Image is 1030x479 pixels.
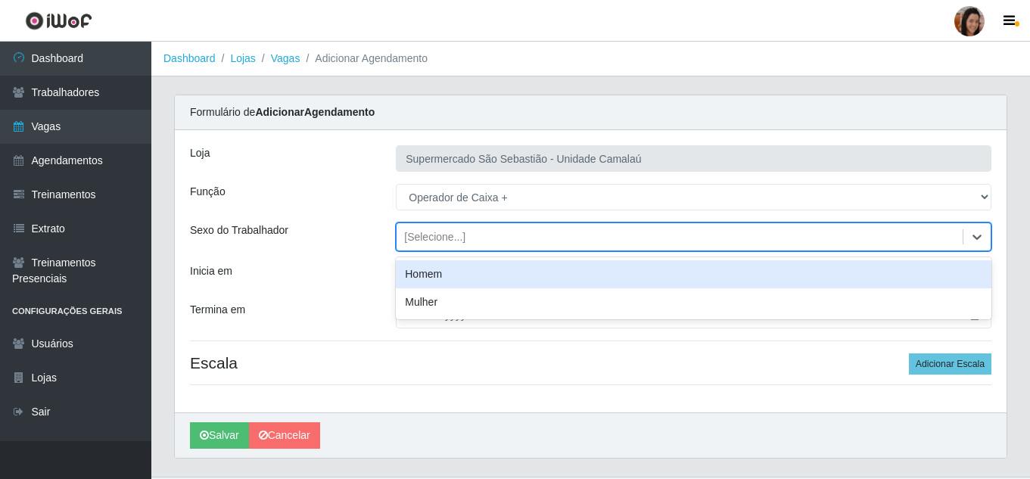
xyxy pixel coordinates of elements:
[175,95,1007,130] div: Formulário de
[249,422,320,449] a: Cancelar
[909,353,991,375] button: Adicionar Escala
[163,52,216,64] a: Dashboard
[396,288,991,316] div: Mulher
[190,263,232,279] label: Inicia em
[190,222,288,238] label: Sexo do Trabalhador
[271,52,300,64] a: Vagas
[190,353,991,372] h4: Escala
[25,11,92,30] img: CoreUI Logo
[255,106,375,118] strong: Adicionar Agendamento
[230,52,255,64] a: Lojas
[190,184,226,200] label: Função
[190,302,245,318] label: Termina em
[151,42,1030,76] nav: breadcrumb
[190,145,210,161] label: Loja
[300,51,428,67] li: Adicionar Agendamento
[404,229,465,245] div: [Selecione...]
[396,260,991,288] div: Homem
[190,422,249,449] button: Salvar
